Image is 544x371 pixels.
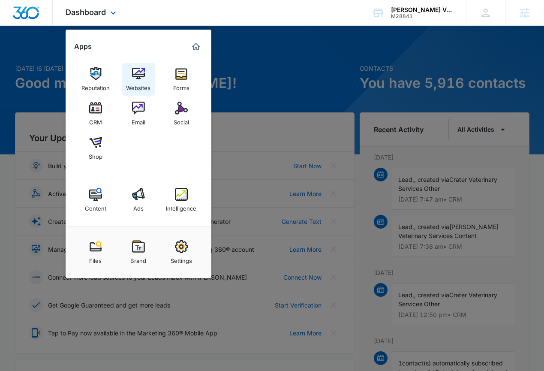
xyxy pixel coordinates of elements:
[74,42,92,51] h2: Apps
[89,253,102,264] div: Files
[165,184,198,216] a: Intelligence
[122,63,155,96] a: Websites
[66,8,106,17] span: Dashboard
[79,97,112,130] a: CRM
[122,236,155,268] a: Brand
[89,115,102,126] div: CRM
[165,236,198,268] a: Settings
[79,132,112,164] a: Shop
[122,97,155,130] a: Email
[81,80,110,91] div: Reputation
[133,201,144,212] div: Ads
[79,63,112,96] a: Reputation
[391,6,454,13] div: account name
[165,97,198,130] a: Social
[79,236,112,268] a: Files
[122,184,155,216] a: Ads
[171,253,192,264] div: Settings
[189,40,203,54] a: Marketing 360® Dashboard
[126,80,150,91] div: Websites
[174,115,189,126] div: Social
[166,201,196,212] div: Intelligence
[173,80,189,91] div: Forms
[391,13,454,19] div: account id
[165,63,198,96] a: Forms
[132,115,145,126] div: Email
[79,184,112,216] a: Content
[89,149,102,160] div: Shop
[85,201,106,212] div: Content
[130,253,146,264] div: Brand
